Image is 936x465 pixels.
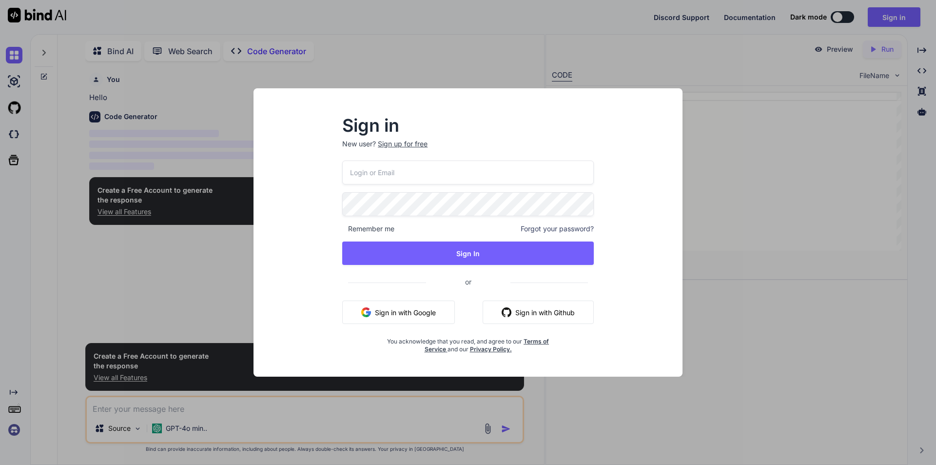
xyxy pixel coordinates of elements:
[342,118,594,133] h2: Sign in
[342,161,594,184] input: Login or Email
[502,307,511,317] img: github
[342,139,594,161] p: New user?
[342,224,394,234] span: Remember me
[384,332,552,353] div: You acknowledge that you read, and agree to our and our
[342,301,455,324] button: Sign in with Google
[378,139,428,149] div: Sign up for free
[426,270,510,294] span: or
[521,224,594,234] span: Forgot your password?
[425,338,549,353] a: Terms of Service
[361,307,371,317] img: google
[483,301,594,324] button: Sign in with Github
[342,242,594,265] button: Sign In
[470,345,512,353] a: Privacy Policy.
